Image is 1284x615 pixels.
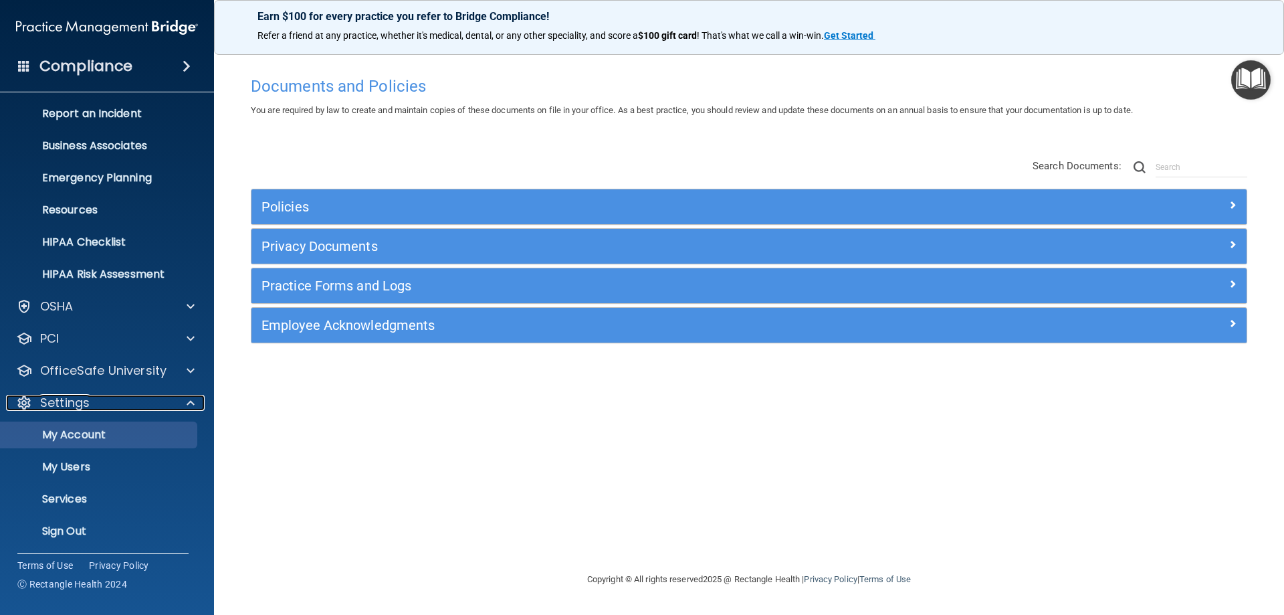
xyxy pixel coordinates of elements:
[257,10,1241,23] p: Earn $100 for every practice you refer to Bridge Compliance!
[1134,161,1146,173] img: ic-search.3b580494.png
[40,395,90,411] p: Settings
[9,525,191,538] p: Sign Out
[9,428,191,442] p: My Account
[16,14,198,41] img: PMB logo
[261,318,988,333] h5: Employee Acknowledgments
[39,57,132,76] h4: Compliance
[9,139,191,153] p: Business Associates
[505,558,993,601] div: Copyright © All rights reserved 2025 @ Rectangle Health | |
[261,199,988,214] h5: Policies
[9,493,191,506] p: Services
[859,574,911,584] a: Terms of Use
[16,363,195,379] a: OfficeSafe University
[9,203,191,217] p: Resources
[16,395,195,411] a: Settings
[257,30,638,41] span: Refer a friend at any practice, whether it's medical, dental, or any other speciality, and score a
[1156,157,1247,177] input: Search
[16,298,195,315] a: OSHA
[1231,60,1271,100] button: Open Resource Center
[17,578,127,591] span: Ⓒ Rectangle Health 2024
[261,275,1237,296] a: Practice Forms and Logs
[697,30,824,41] span: ! That's what we call a win-win.
[261,239,988,254] h5: Privacy Documents
[9,107,191,120] p: Report an Incident
[261,196,1237,217] a: Policies
[1033,160,1121,172] span: Search Documents:
[40,363,167,379] p: OfficeSafe University
[251,105,1133,115] span: You are required by law to create and maintain copies of these documents on file in your office. ...
[9,171,191,185] p: Emergency Planning
[824,30,873,41] strong: Get Started
[9,236,191,249] p: HIPAA Checklist
[251,78,1247,95] h4: Documents and Policies
[261,278,988,293] h5: Practice Forms and Logs
[9,268,191,281] p: HIPAA Risk Assessment
[824,30,875,41] a: Get Started
[804,574,857,584] a: Privacy Policy
[638,30,697,41] strong: $100 gift card
[261,315,1237,336] a: Employee Acknowledgments
[9,460,191,474] p: My Users
[89,559,149,572] a: Privacy Policy
[40,331,59,347] p: PCI
[17,559,73,572] a: Terms of Use
[261,236,1237,257] a: Privacy Documents
[16,331,195,347] a: PCI
[40,298,74,315] p: OSHA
